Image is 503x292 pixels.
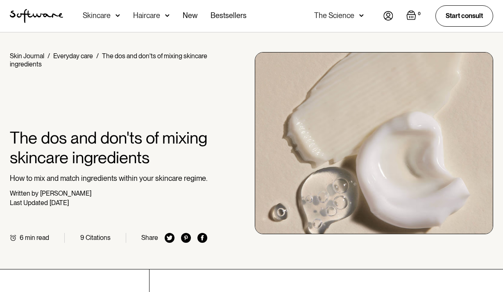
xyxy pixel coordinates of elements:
a: Everyday care [53,52,93,60]
a: Start consult [435,5,493,26]
div: Skincare [83,11,111,20]
img: arrow down [116,11,120,20]
img: pinterest icon [181,233,191,243]
div: 9 [80,234,84,242]
a: home [10,9,63,23]
a: Skin Journal [10,52,44,60]
div: / [96,52,99,60]
div: Haircare [133,11,160,20]
div: / [48,52,50,60]
div: 6 [20,234,23,242]
div: Citations [86,234,111,242]
img: facebook icon [197,233,207,243]
img: arrow down [165,11,170,20]
h1: The dos and don'ts of mixing skincare ingredients [10,128,207,167]
img: twitter icon [165,233,174,243]
div: 0 [416,10,422,18]
div: [DATE] [50,199,69,207]
div: Last Updated [10,199,48,207]
div: The Science [314,11,354,20]
div: min read [25,234,49,242]
div: Written by [10,189,39,197]
div: The dos and don'ts of mixing skincare ingredients [10,52,207,68]
p: How to mix and match ingredients within your skincare regime. [10,174,207,183]
a: Open empty cart [406,10,422,22]
div: [PERSON_NAME] [40,189,91,197]
img: Software Logo [10,9,63,23]
img: arrow down [359,11,364,20]
div: Share [141,234,158,242]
